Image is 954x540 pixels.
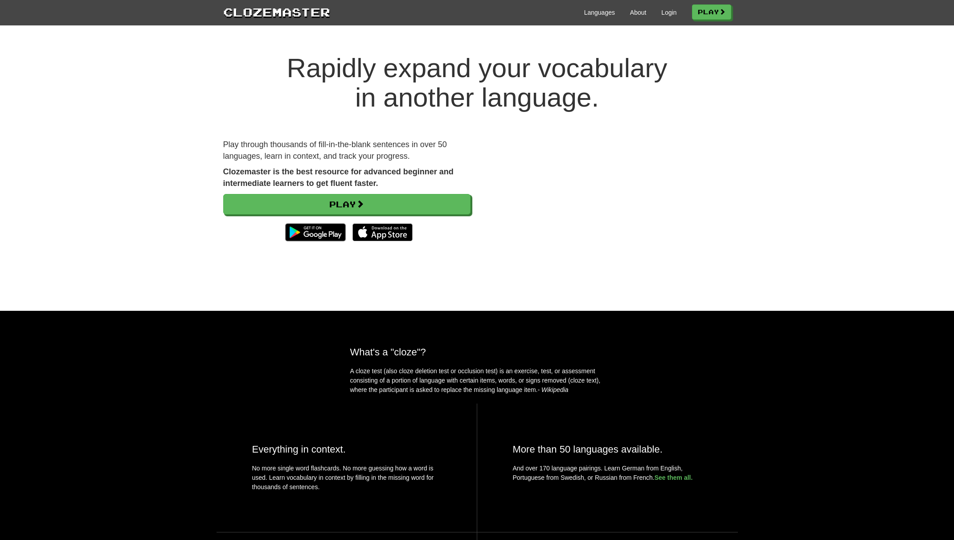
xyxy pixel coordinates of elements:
a: See them all. [655,474,693,481]
strong: Clozemaster is the best resource for advanced beginner and intermediate learners to get fluent fa... [223,167,454,188]
a: Languages [584,8,615,17]
a: Login [661,8,676,17]
p: No more single word flashcards. No more guessing how a word is used. Learn vocabulary in context ... [252,464,441,496]
h2: Everything in context. [252,444,441,455]
a: About [630,8,647,17]
a: Play [223,194,471,214]
p: A cloze test (also cloze deletion test or occlusion test) is an exercise, test, or assessment con... [350,367,604,395]
p: Play through thousands of fill-in-the-blank sentences in over 50 languages, learn in context, and... [223,139,471,162]
h2: What's a "cloze"? [350,346,604,358]
h2: More than 50 languages available. [513,444,702,455]
img: Get it on Google Play [281,219,350,246]
p: And over 170 language pairings. Learn German from English, Portuguese from Swedish, or Russian fr... [513,464,702,482]
a: Play [692,4,731,20]
a: Clozemaster [223,4,330,20]
img: Download_on_the_App_Store_Badge_US-UK_135x40-25178aeef6eb6b83b96f5f2d004eda3bffbb37122de64afbaef7... [352,223,413,241]
em: - Wikipedia [538,386,569,393]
